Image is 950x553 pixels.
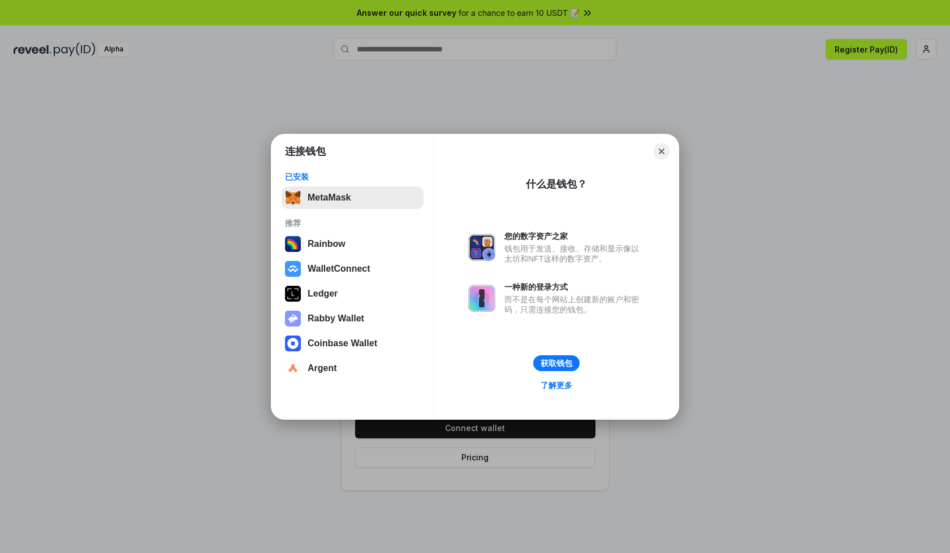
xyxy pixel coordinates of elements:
[285,172,420,182] div: 已安装
[285,190,301,206] img: svg+xml,%3Csvg%20fill%3D%22none%22%20height%3D%2233%22%20viewBox%3D%220%200%2035%2033%22%20width%...
[533,355,580,371] button: 获取钱包
[308,264,370,274] div: WalletConnect
[282,307,424,330] button: Rabby Wallet
[285,261,301,277] img: svg+xml,%3Csvg%20width%3D%2228%22%20height%3D%2228%22%20viewBox%3D%220%200%2028%2028%22%20fill%3D...
[282,258,424,280] button: WalletConnect
[308,193,351,203] div: MetaMask
[541,380,572,390] div: 了解更多
[468,285,495,312] img: svg+xml,%3Csvg%20xmlns%3D%22http%3A%2F%2Fwww.w3.org%2F2000%2Fsvg%22%20fill%3D%22none%22%20viewBox...
[285,360,301,376] img: svg+xml,%3Csvg%20width%3D%2228%22%20height%3D%2228%22%20viewBox%3D%220%200%2028%2028%22%20fill%3D...
[504,294,645,315] div: 而不是在每个网站上创建新的账户和密码，只需连接您的钱包。
[285,311,301,326] img: svg+xml,%3Csvg%20xmlns%3D%22http%3A%2F%2Fwww.w3.org%2F2000%2Fsvg%22%20fill%3D%22none%22%20viewBox...
[285,336,301,351] img: svg+xml,%3Csvg%20width%3D%2228%22%20height%3D%2228%22%20viewBox%3D%220%200%2028%2028%22%20fill%3D...
[308,338,377,349] div: Coinbase Wallet
[282,282,424,305] button: Ledger
[504,243,645,264] div: 钱包用于发送、接收、存储和显示像以太坊和NFT这样的数字资产。
[282,233,424,255] button: Rainbow
[504,282,645,292] div: 一种新的登录方式
[308,289,338,299] div: Ledger
[541,358,572,368] div: 获取钱包
[285,286,301,302] img: svg+xml,%3Csvg%20xmlns%3D%22http%3A%2F%2Fwww.w3.org%2F2000%2Fsvg%22%20width%3D%2228%22%20height%3...
[654,143,670,159] button: Close
[308,313,364,324] div: Rabby Wallet
[504,231,645,241] div: 您的数字资产之家
[285,218,420,228] div: 推荐
[308,239,346,249] div: Rainbow
[282,332,424,355] button: Coinbase Wallet
[308,363,337,373] div: Argent
[282,186,424,209] button: MetaMask
[526,177,587,191] div: 什么是钱包？
[285,236,301,252] img: svg+xml,%3Csvg%20width%3D%22120%22%20height%3D%22120%22%20viewBox%3D%220%200%20120%20120%22%20fil...
[285,145,326,158] h1: 连接钱包
[534,378,579,393] a: 了解更多
[282,357,424,380] button: Argent
[468,234,495,261] img: svg+xml,%3Csvg%20xmlns%3D%22http%3A%2F%2Fwww.w3.org%2F2000%2Fsvg%22%20fill%3D%22none%22%20viewBox...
